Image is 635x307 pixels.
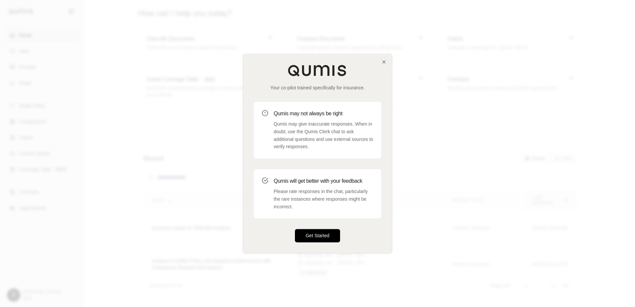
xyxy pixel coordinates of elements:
p: Please rate responses in the chat, particularly the rare instances where responses might be incor... [274,188,373,210]
h3: Qumis will get better with your feedback [274,177,373,185]
p: Your co-pilot trained specifically for insurance. [254,84,381,91]
h3: Qumis may not always be right [274,110,373,118]
p: Qumis may give inaccurate responses. When in doubt, use the Qumis Clerk chat to ask additional qu... [274,120,373,151]
button: Get Started [295,229,340,243]
img: Qumis Logo [288,64,347,76]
